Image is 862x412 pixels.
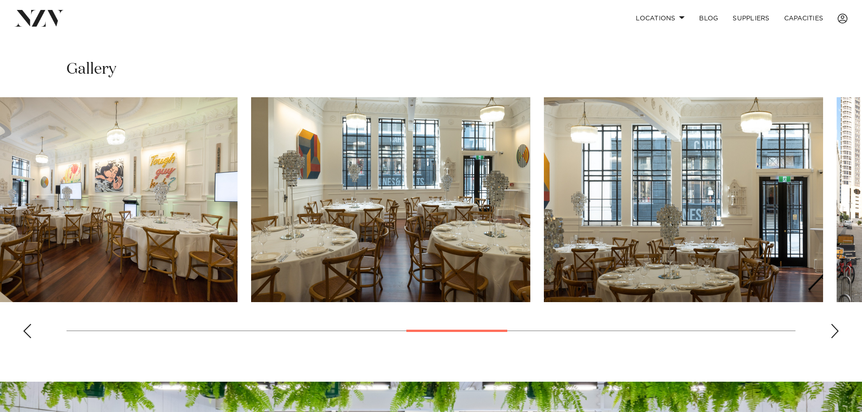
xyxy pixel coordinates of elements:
a: BLOG [692,9,725,28]
a: Capacities [777,9,831,28]
swiper-slide: 10 / 18 [251,97,530,302]
swiper-slide: 11 / 18 [544,97,823,302]
a: SUPPLIERS [725,9,776,28]
h2: Gallery [67,59,116,80]
a: Locations [629,9,692,28]
img: nzv-logo.png [14,10,64,26]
